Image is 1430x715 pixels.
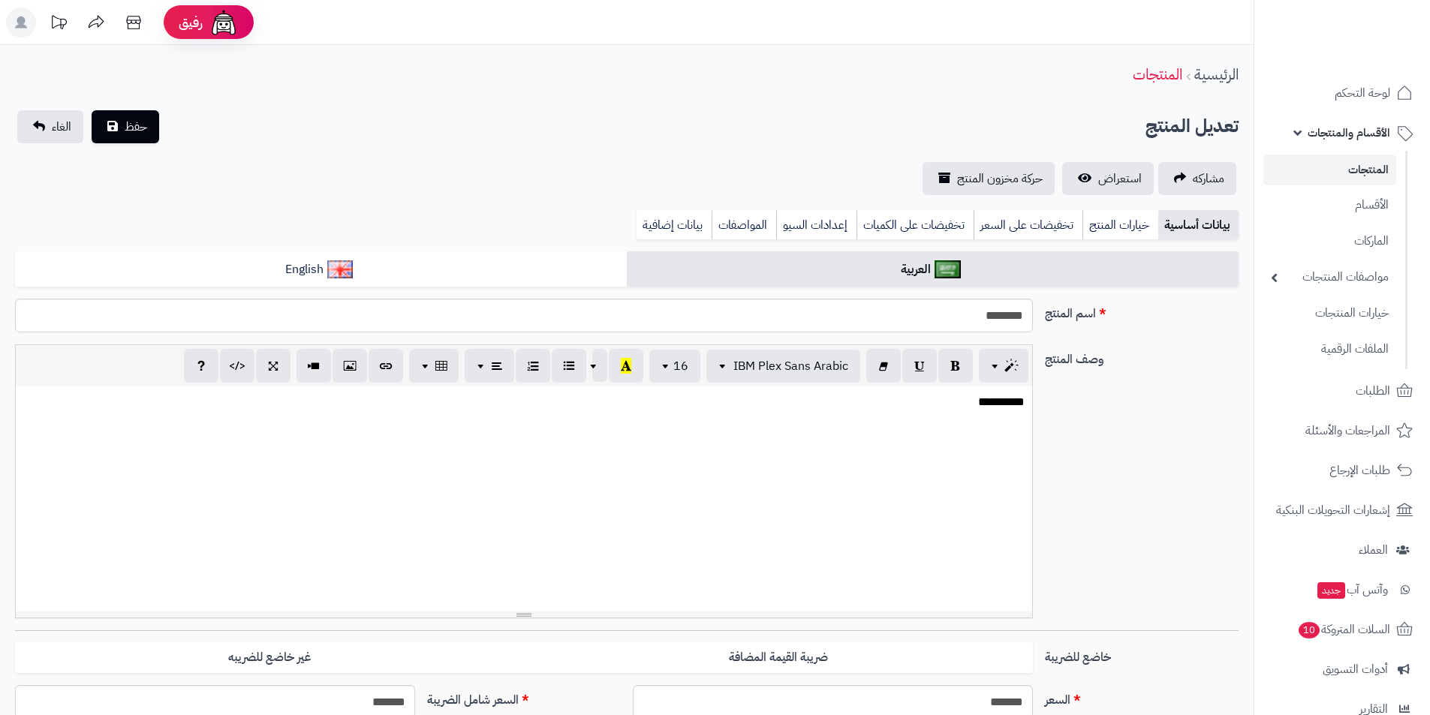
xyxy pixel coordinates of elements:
span: المراجعات والأسئلة [1305,420,1390,441]
a: الطلبات [1263,373,1421,409]
img: logo-2.png [1328,20,1416,51]
a: المراجعات والأسئلة [1263,413,1421,449]
span: وآتس آب [1316,579,1388,600]
img: ai-face.png [209,8,239,38]
span: لوحة التحكم [1335,83,1390,104]
a: استعراض [1062,162,1154,195]
button: حفظ [92,110,159,143]
span: الأقسام والمنتجات [1308,122,1390,143]
span: مشاركه [1193,170,1224,188]
a: بيانات أساسية [1158,210,1239,240]
span: أدوات التسويق [1323,659,1388,680]
span: 16 [673,357,688,375]
label: اسم المنتج [1039,299,1245,323]
button: 16 [649,350,700,383]
a: حركة مخزون المنتج [923,162,1055,195]
a: وآتس آبجديد [1263,572,1421,608]
span: رفيق [179,14,203,32]
a: الماركات [1263,225,1396,257]
a: تخفيضات على السعر [974,210,1082,240]
a: مواصفات المنتجات [1263,261,1396,293]
a: المواصفات [712,210,776,240]
a: الأقسام [1263,189,1396,221]
span: حركة مخزون المنتج [957,170,1043,188]
a: تحديثات المنصة [40,8,77,41]
a: طلبات الإرجاع [1263,452,1421,488]
a: إعدادات السيو [776,210,856,240]
a: السلات المتروكة10 [1263,611,1421,647]
label: وصف المنتج [1039,344,1245,368]
span: السلات المتروكة [1297,619,1390,640]
label: ضريبة القيمة المضافة [524,642,1033,673]
span: الغاء [52,118,71,136]
a: الملفات الرقمية [1263,333,1396,365]
a: الغاء [17,110,83,143]
span: إشعارات التحويلات البنكية [1276,500,1390,521]
a: الرئيسية [1194,63,1239,86]
label: السعر شامل الضريبة [421,685,627,709]
span: حفظ [125,118,147,136]
img: English [327,260,354,278]
span: الطلبات [1356,380,1390,401]
label: السعر [1039,685,1245,709]
a: إشعارات التحويلات البنكية [1263,492,1421,528]
label: غير خاضع للضريبه [15,642,524,673]
a: أدوات التسويق [1263,651,1421,687]
span: جديد [1317,582,1345,599]
a: لوحة التحكم [1263,75,1421,111]
h2: تعديل المنتج [1146,111,1239,142]
span: IBM Plex Sans Arabic [733,357,848,375]
span: طلبات الإرجاع [1329,460,1390,481]
a: خيارات المنتجات [1263,297,1396,329]
a: مشاركه [1158,162,1236,195]
span: العملاء [1359,539,1388,560]
label: خاضع للضريبة [1039,642,1245,666]
img: العربية [935,260,961,278]
span: 10 [1298,621,1320,639]
a: English [15,251,627,288]
a: المنتجات [1263,155,1396,185]
button: IBM Plex Sans Arabic [706,350,860,383]
a: تخفيضات على الكميات [856,210,974,240]
span: استعراض [1098,170,1142,188]
a: العربية [627,251,1239,288]
a: المنتجات [1133,63,1182,86]
a: خيارات المنتج [1082,210,1158,240]
a: العملاء [1263,532,1421,568]
a: بيانات إضافية [637,210,712,240]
